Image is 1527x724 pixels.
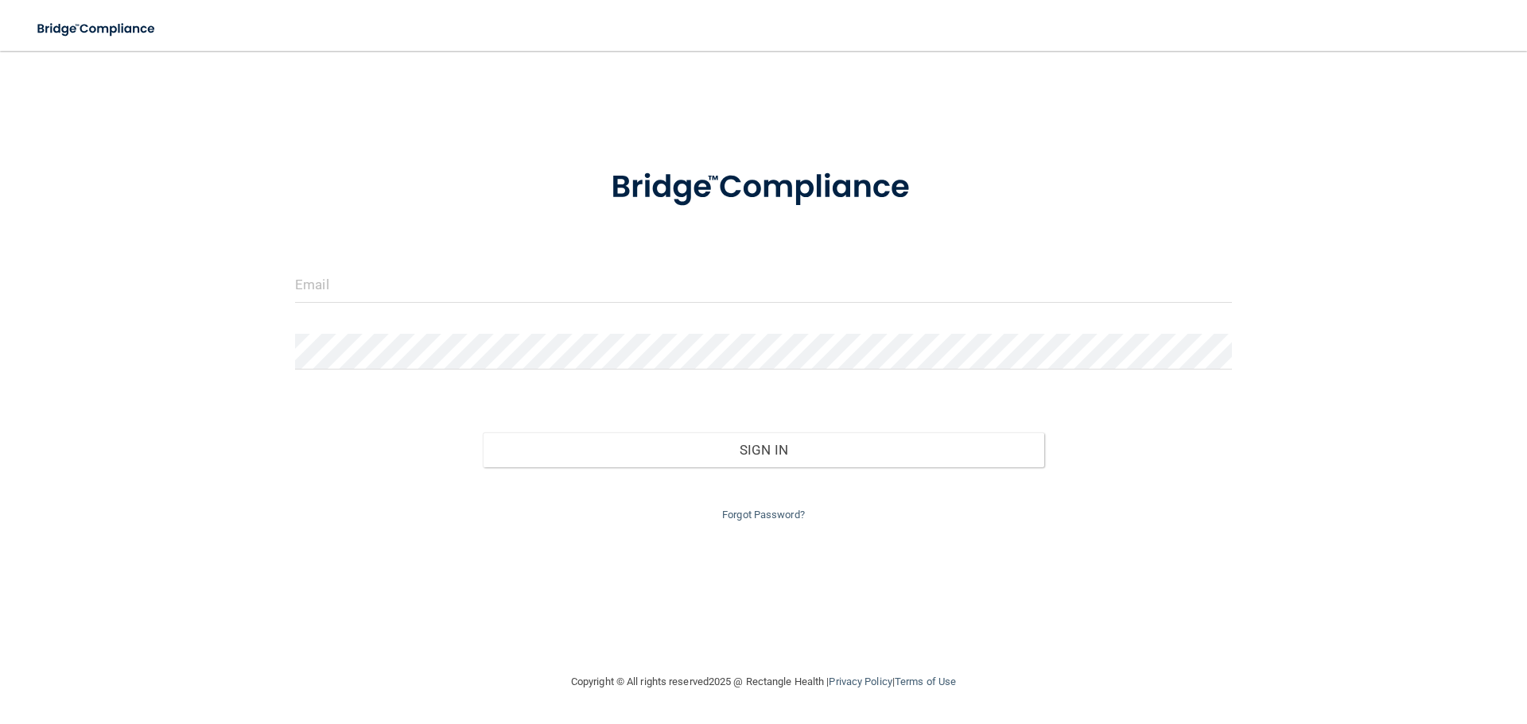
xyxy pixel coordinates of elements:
[722,509,805,521] a: Forgot Password?
[483,432,1045,467] button: Sign In
[895,676,956,687] a: Terms of Use
[578,146,949,229] img: bridge_compliance_login_screen.278c3ca4.svg
[829,676,892,687] a: Privacy Policy
[24,13,170,45] img: bridge_compliance_login_screen.278c3ca4.svg
[473,656,1054,707] div: Copyright © All rights reserved 2025 @ Rectangle Health | |
[295,267,1232,303] input: Email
